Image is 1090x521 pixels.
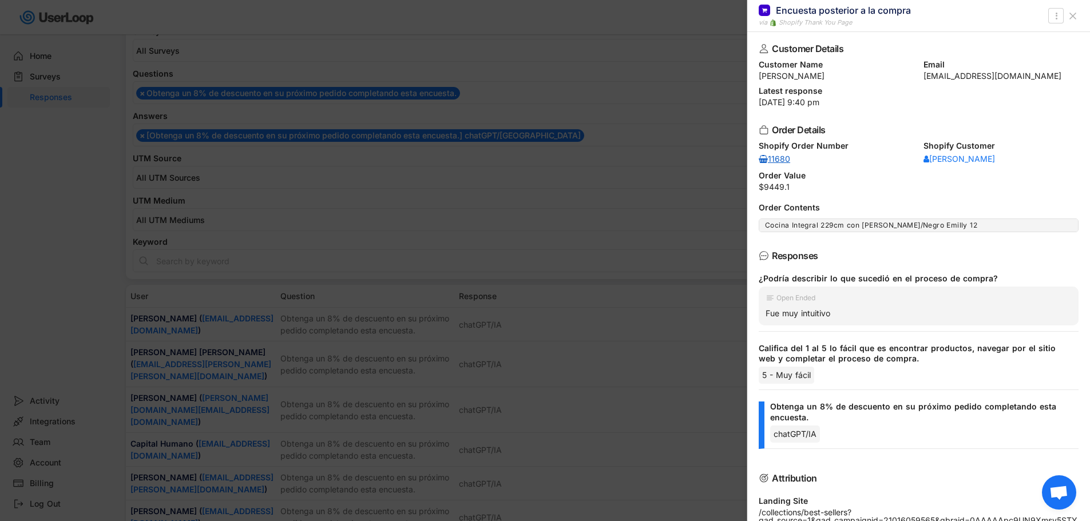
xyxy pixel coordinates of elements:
button:  [1051,9,1062,23]
div: 5 - Muy fácil [759,367,814,384]
div: ¿Podría describir lo que sucedió en el proceso de compra? [759,273,1069,284]
text:  [1055,10,1057,22]
div: [EMAIL_ADDRESS][DOMAIN_NAME] [923,72,1079,80]
div: $9449.1 [759,183,1079,191]
div: Shopify Thank You Page [779,18,852,27]
div: [PERSON_NAME] [759,72,914,80]
div: Email [923,61,1079,69]
div: Bate-papo aberto [1042,475,1076,510]
div: via [759,18,767,27]
div: Responses [772,251,1060,260]
div: [PERSON_NAME] [923,155,995,163]
a: [PERSON_NAME] [923,153,995,165]
div: 11680 [759,155,793,163]
div: Califica del 1 al 5 lo fácil que es encontrar productos, navegar por el sitio web y completar el ... [759,343,1069,364]
div: Obtenga un 8% de descuento en su próximo pedido completando esta encuesta. [770,401,1069,422]
div: Encuesta posterior a la compra [776,4,911,17]
div: [DATE] 9:40 pm [759,98,1079,106]
div: Open Ended [776,295,815,301]
div: Cocina Integral 229cm con [PERSON_NAME]/Negro Emilly 12 [765,221,1072,230]
div: Order Contents [759,204,1079,212]
div: Shopify Customer [923,142,1079,150]
div: Order Details [772,125,1060,134]
div: chatGPT/IA [770,425,820,443]
div: Fue muy intuitivo [766,308,1072,319]
div: Shopify Order Number [759,142,914,150]
img: 1156660_ecommerce_logo_shopify_icon%20%281%29.png [770,19,776,26]
div: Customer Details [772,44,1060,53]
div: Latest response [759,87,1079,95]
a: 11680 [759,153,793,165]
div: Attribution [772,474,1060,483]
div: Order Value [759,172,1079,180]
div: Customer Name [759,61,914,69]
div: Landing Site [759,497,1079,505]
